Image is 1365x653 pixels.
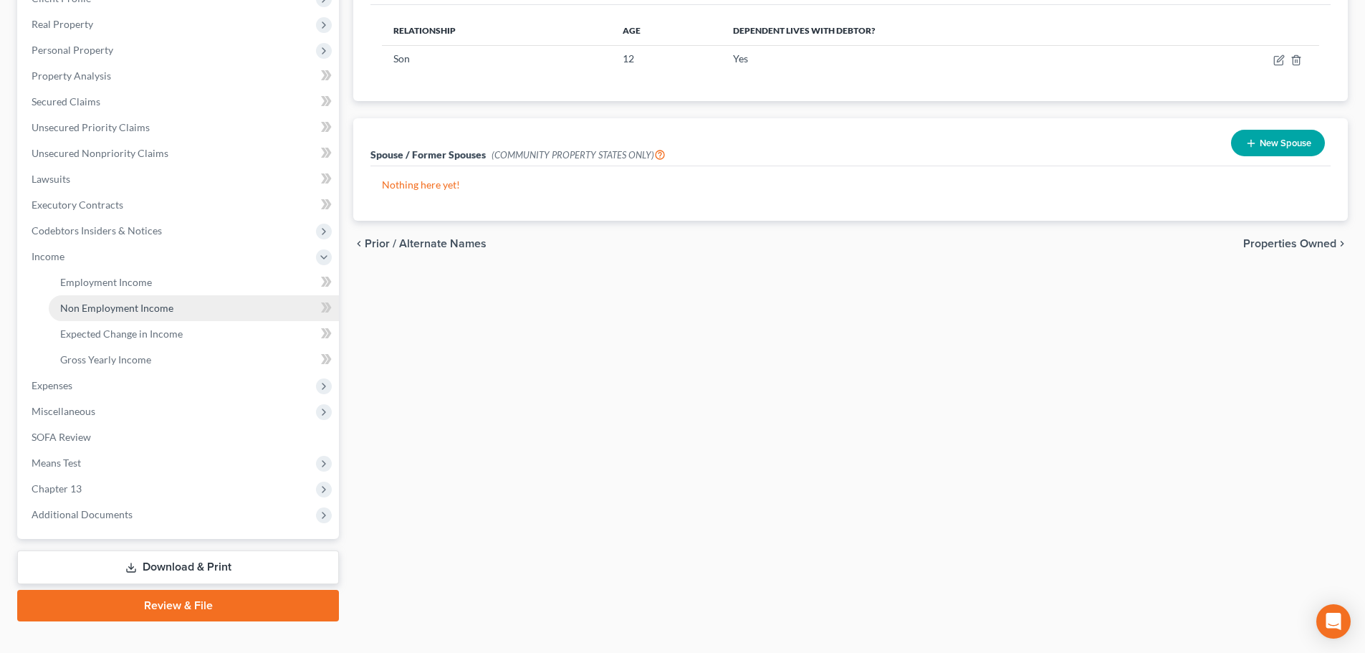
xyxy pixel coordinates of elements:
[1316,604,1351,639] div: Open Intercom Messenger
[32,405,95,417] span: Miscellaneous
[32,121,150,133] span: Unsecured Priority Claims
[365,238,487,249] span: Prior / Alternate Names
[32,70,111,82] span: Property Analysis
[17,590,339,621] a: Review & File
[49,347,339,373] a: Gross Yearly Income
[49,270,339,295] a: Employment Income
[1336,238,1348,249] i: chevron_right
[1243,238,1336,249] span: Properties Owned
[32,147,168,159] span: Unsecured Nonpriority Claims
[17,550,339,584] a: Download & Print
[60,328,183,340] span: Expected Change in Income
[32,44,113,56] span: Personal Property
[382,178,1319,192] p: Nothing here yet!
[60,302,173,314] span: Non Employment Income
[492,149,666,161] span: (COMMUNITY PROPERTY STATES ONLY)
[353,238,365,249] i: chevron_left
[32,18,93,30] span: Real Property
[32,250,64,262] span: Income
[20,89,339,115] a: Secured Claims
[20,424,339,450] a: SOFA Review
[1243,238,1348,249] button: Properties Owned chevron_right
[49,295,339,321] a: Non Employment Income
[722,45,1165,72] td: Yes
[722,16,1165,45] th: Dependent lives with debtor?
[32,431,91,443] span: SOFA Review
[611,16,721,45] th: Age
[20,115,339,140] a: Unsecured Priority Claims
[1231,130,1325,156] button: New Spouse
[20,140,339,166] a: Unsecured Nonpriority Claims
[370,148,486,161] span: Spouse / Former Spouses
[353,238,487,249] button: chevron_left Prior / Alternate Names
[20,166,339,192] a: Lawsuits
[60,276,152,288] span: Employment Income
[60,353,151,366] span: Gross Yearly Income
[49,321,339,347] a: Expected Change in Income
[32,224,162,237] span: Codebtors Insiders & Notices
[32,457,81,469] span: Means Test
[32,173,70,185] span: Lawsuits
[32,508,133,520] span: Additional Documents
[382,45,611,72] td: Son
[32,199,123,211] span: Executory Contracts
[20,192,339,218] a: Executory Contracts
[32,482,82,495] span: Chapter 13
[382,16,611,45] th: Relationship
[32,95,100,108] span: Secured Claims
[20,63,339,89] a: Property Analysis
[32,379,72,391] span: Expenses
[611,45,721,72] td: 12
